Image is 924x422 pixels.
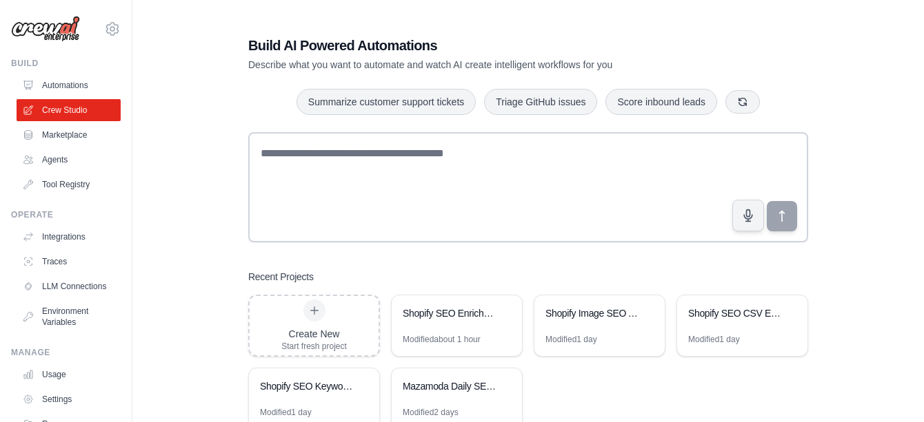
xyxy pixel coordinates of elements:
div: Mazamoda Daily SEO Optimizer [403,379,497,393]
a: Settings [17,388,121,410]
a: Usage [17,363,121,386]
div: Shopify SEO Keyword Generator [260,379,354,393]
div: Shopify Image SEO Automation [545,306,640,320]
a: Traces [17,251,121,273]
a: Agents [17,149,121,171]
div: Modified 2 days [403,407,459,418]
a: Environment Variables [17,300,121,333]
a: Crew Studio [17,99,121,121]
div: Modified 1 day [688,334,740,345]
div: Shopify SEO CSV Export & Import System [688,306,783,320]
p: Describe what you want to automate and watch AI create intelligent workflows for you [248,58,712,72]
div: Build [11,58,121,69]
a: Marketplace [17,124,121,146]
div: Modified 1 day [260,407,312,418]
button: Click to speak your automation idea [732,200,764,231]
div: Create New [281,327,347,341]
button: Score inbound leads [605,89,717,115]
div: Manage [11,347,121,358]
button: Get new suggestions [725,90,760,114]
a: Integrations [17,226,121,248]
img: Logo [11,16,80,42]
div: Shopify SEO Enrichment Automation [403,306,497,320]
div: Modified 1 day [545,334,597,345]
h3: Recent Projects [248,270,314,284]
a: Tool Registry [17,173,121,196]
a: Automations [17,74,121,96]
button: Triage GitHub issues [484,89,597,115]
a: LLM Connections [17,275,121,297]
div: Start fresh project [281,341,347,352]
div: Modified about 1 hour [403,334,481,345]
h1: Build AI Powered Automations [248,36,712,55]
button: Summarize customer support tickets [297,89,476,115]
div: Operate [11,209,121,220]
